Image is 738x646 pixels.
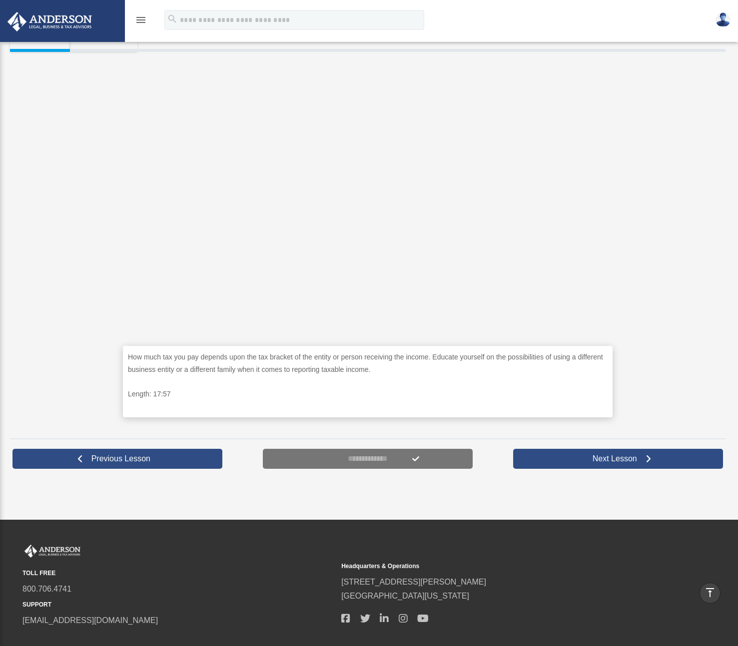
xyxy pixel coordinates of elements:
[341,578,486,586] a: [STREET_ADDRESS][PERSON_NAME]
[12,449,222,469] a: Previous Lesson
[700,583,721,604] a: vertical_align_top
[22,616,158,625] a: [EMAIL_ADDRESS][DOMAIN_NAME]
[716,12,731,27] img: User Pic
[83,454,158,464] span: Previous Lesson
[128,351,608,375] p: How much tax you pay depends upon the tax bracket of the entity or person receiving the income. E...
[341,592,469,600] a: [GEOGRAPHIC_DATA][US_STATE]
[22,568,334,579] small: TOLL FREE
[167,13,178,24] i: search
[341,561,653,572] small: Headquarters & Operations
[513,449,723,469] a: Next Lesson
[128,388,608,400] p: Length: 17:57
[135,14,147,26] i: menu
[123,66,613,341] iframe: Income Splitting
[4,12,95,31] img: Anderson Advisors Platinum Portal
[22,545,82,558] img: Anderson Advisors Platinum Portal
[585,454,645,464] span: Next Lesson
[22,585,71,593] a: 800.706.4741
[22,600,334,610] small: SUPPORT
[704,587,716,599] i: vertical_align_top
[135,17,147,26] a: menu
